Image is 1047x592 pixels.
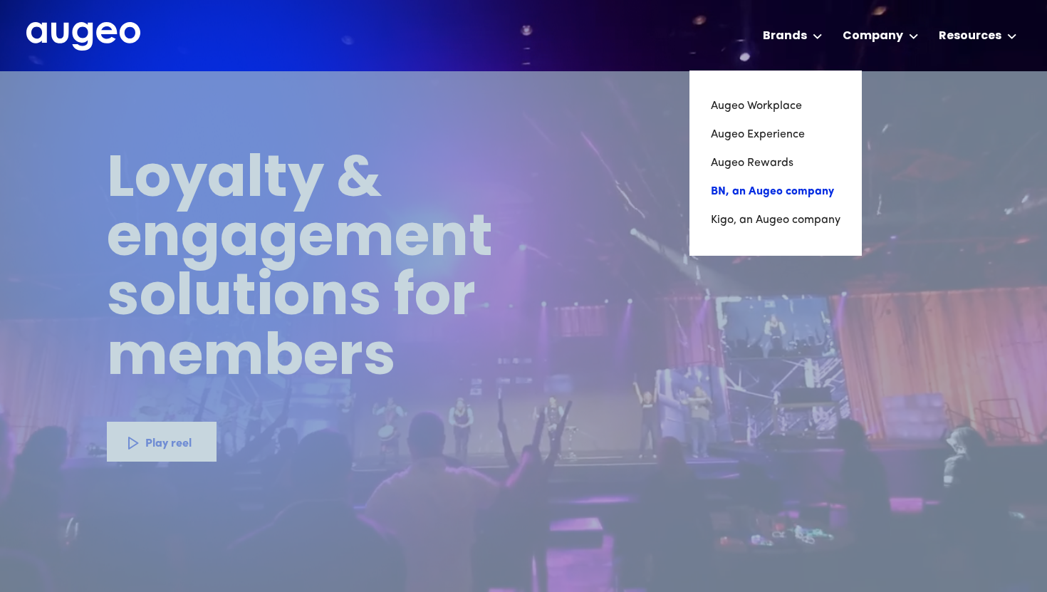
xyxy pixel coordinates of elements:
a: home [26,22,140,52]
a: Augeo Workplace [711,92,840,120]
a: BN, an Augeo company [711,177,840,206]
nav: Brands [689,71,862,256]
img: Augeo's full logo in white. [26,22,140,51]
div: Brands [763,28,807,45]
a: Kigo, an Augeo company [711,206,840,234]
a: Augeo Rewards [711,149,840,177]
div: Resources [939,28,1001,45]
a: Augeo Experience [711,120,840,149]
div: Company [843,28,903,45]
